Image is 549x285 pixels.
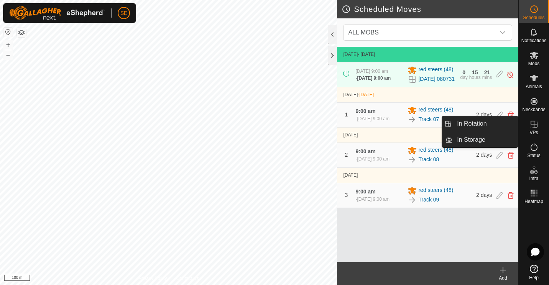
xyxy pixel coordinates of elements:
[408,195,417,205] img: To
[355,188,375,195] span: 9:00 am
[457,119,487,128] span: In Rotation
[418,156,439,164] a: Track 08
[342,5,518,14] h2: Scheduled Moves
[418,146,453,155] span: red steers (48)
[418,186,453,195] span: red steers (48)
[359,92,374,97] span: [DATE]
[357,116,389,121] span: [DATE] 9:00 am
[460,75,467,80] div: day
[3,50,13,59] button: –
[476,152,492,158] span: 2 days
[343,52,358,57] span: [DATE]
[355,156,389,162] div: -
[418,106,453,115] span: red steers (48)
[3,28,13,37] button: Reset Map
[521,38,546,43] span: Notifications
[442,116,518,131] li: In Rotation
[17,28,26,37] button: Map Layers
[345,25,495,40] span: ALL MOBS
[418,66,453,75] span: red steers (48)
[476,192,492,198] span: 2 days
[348,29,378,36] span: ALL MOBS
[345,111,348,118] span: 1
[355,69,388,74] span: [DATE] 9:00 am
[355,115,389,122] div: -
[442,132,518,147] li: In Storage
[408,115,417,124] img: To
[418,115,439,123] a: Track 07
[345,152,348,158] span: 2
[343,132,358,138] span: [DATE]
[355,148,375,154] span: 9:00 am
[343,172,358,178] span: [DATE]
[355,108,375,114] span: 9:00 am
[355,196,389,203] div: -
[476,111,492,118] span: 2 days
[355,75,391,82] div: -
[484,70,490,75] div: 21
[176,275,199,282] a: Contact Us
[472,70,478,75] div: 15
[482,75,492,80] div: mins
[469,75,481,80] div: hours
[9,6,105,20] img: Gallagher Logo
[418,75,455,83] a: [DATE] 080731
[495,25,510,40] div: dropdown trigger
[529,130,538,135] span: VPs
[452,132,518,147] a: In Storage
[358,52,375,57] span: - [DATE]
[408,155,417,164] img: To
[452,116,518,131] a: In Rotation
[343,92,358,97] span: [DATE]
[3,40,13,49] button: +
[529,176,538,181] span: Infra
[120,9,128,17] span: SE
[519,262,549,283] a: Help
[138,275,167,282] a: Privacy Policy
[488,275,518,282] div: Add
[357,75,391,81] span: [DATE] 9:00 am
[529,275,539,280] span: Help
[457,135,485,144] span: In Storage
[357,156,389,162] span: [DATE] 9:00 am
[523,15,544,20] span: Schedules
[418,196,439,204] a: Track 09
[357,197,389,202] span: [DATE] 9:00 am
[524,199,543,204] span: Heatmap
[528,61,539,66] span: Mobs
[527,153,540,158] span: Status
[526,84,542,89] span: Animals
[358,92,374,97] span: -
[506,70,514,79] img: Turn off schedule move
[462,70,465,75] div: 0
[522,107,545,112] span: Neckbands
[345,192,348,198] span: 3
